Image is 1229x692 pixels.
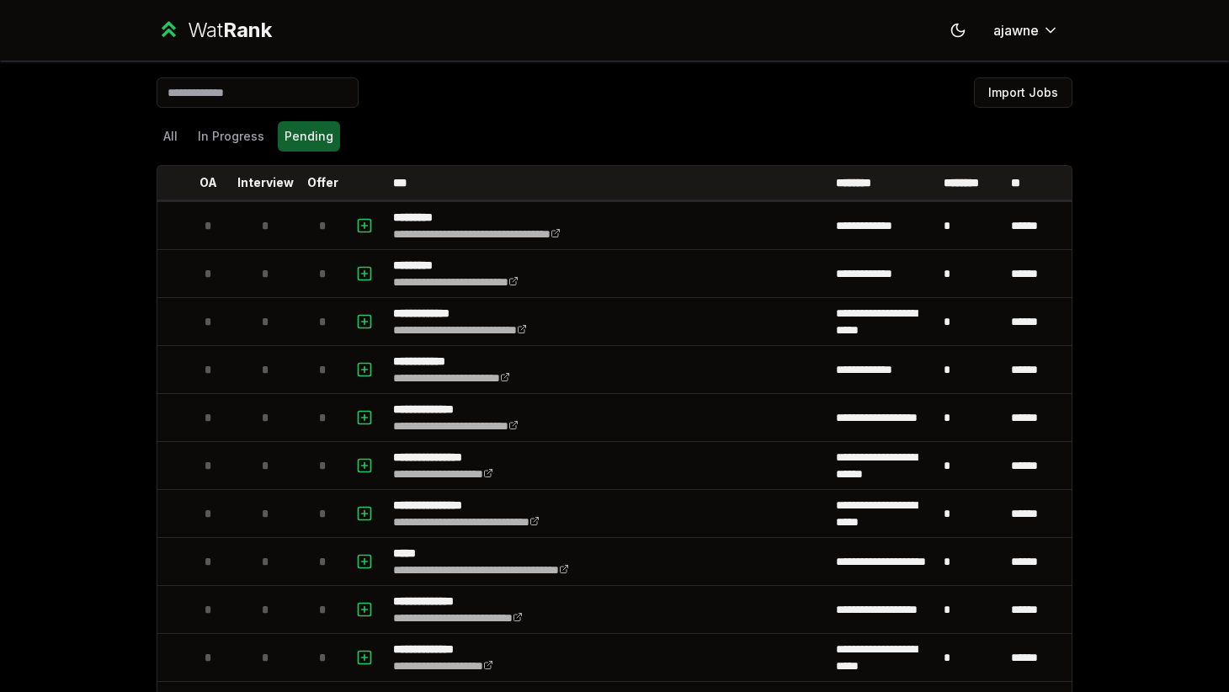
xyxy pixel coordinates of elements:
[223,18,272,42] span: Rank
[200,174,217,191] p: OA
[237,174,294,191] p: Interview
[980,15,1072,45] button: ajawne
[974,77,1072,108] button: Import Jobs
[993,20,1039,40] span: ajawne
[307,174,338,191] p: Offer
[157,121,184,152] button: All
[278,121,340,152] button: Pending
[157,17,272,44] a: WatRank
[188,17,272,44] div: Wat
[191,121,271,152] button: In Progress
